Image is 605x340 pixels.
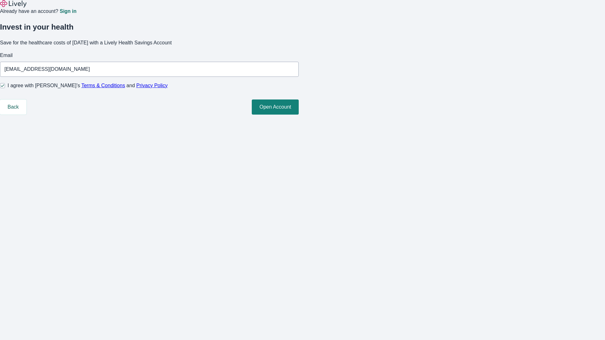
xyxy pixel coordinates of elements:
a: Terms & Conditions [81,83,125,88]
a: Sign in [60,9,76,14]
a: Privacy Policy [136,83,168,88]
span: I agree with [PERSON_NAME]’s and [8,82,168,89]
button: Open Account [252,99,299,115]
